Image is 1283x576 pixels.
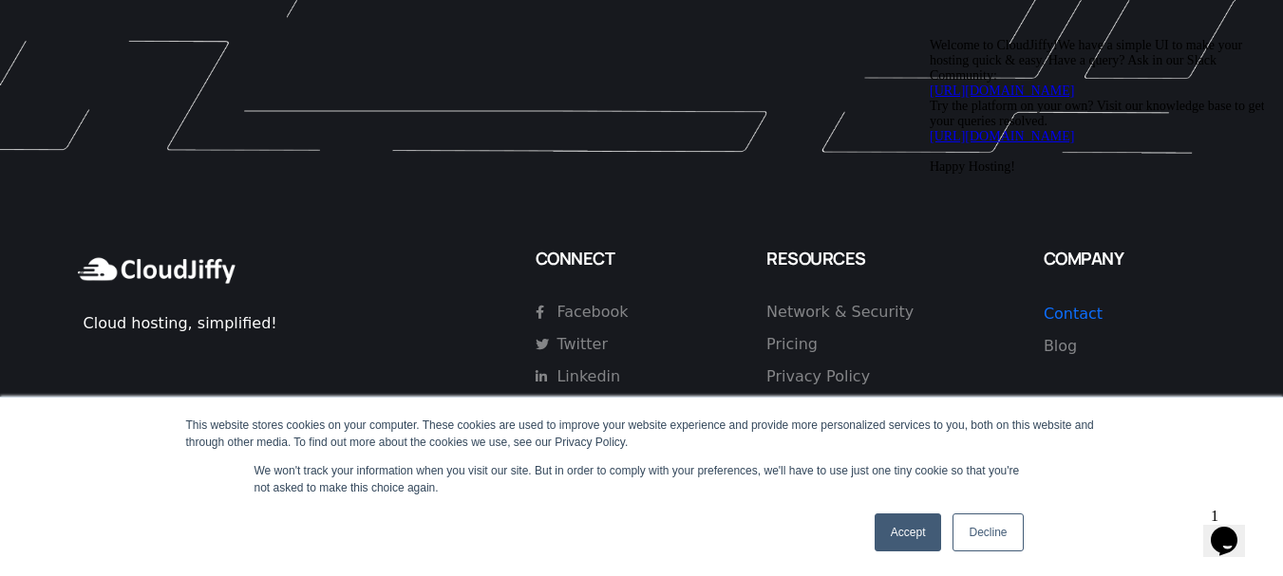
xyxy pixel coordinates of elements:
[8,8,349,144] div: Welcome to CloudJiffy!We have a simple UI to make your hosting quick & easy. Have a query? Ask in...
[8,8,343,143] span: Welcome to CloudJiffy!We have a simple UI to make your hosting quick & easy. Have a query? Ask in...
[875,513,942,551] a: Accept
[766,301,1009,324] a: Network & Security
[766,333,818,356] span: Pricing
[922,30,1264,491] iframe: chat widget
[766,248,1025,269] h4: RESOURCES
[536,365,693,388] a: Linkedin
[186,417,1098,451] div: This website stores cookies on your computer. These cookies are used to improve your website expe...
[766,301,914,324] span: Network & Security
[552,333,608,356] span: Twitter
[536,301,693,324] a: Facebook
[536,248,747,269] h4: CONNECT
[766,365,1009,388] a: Privacy Policy
[953,513,1023,551] a: Decline
[536,333,693,356] a: Twitter
[552,301,628,324] span: Facebook
[552,365,620,388] span: Linkedin
[84,312,517,335] div: Cloud hosting, simplified!
[766,333,1009,356] a: Pricing
[1203,500,1264,557] iframe: chat widget
[8,99,152,113] a: [URL][DOMAIN_NAME]
[255,462,1029,496] p: We won't track your information when you visit our site. But in order to comply with your prefere...
[8,53,152,67] a: [URL][DOMAIN_NAME]
[766,365,870,388] span: Privacy Policy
